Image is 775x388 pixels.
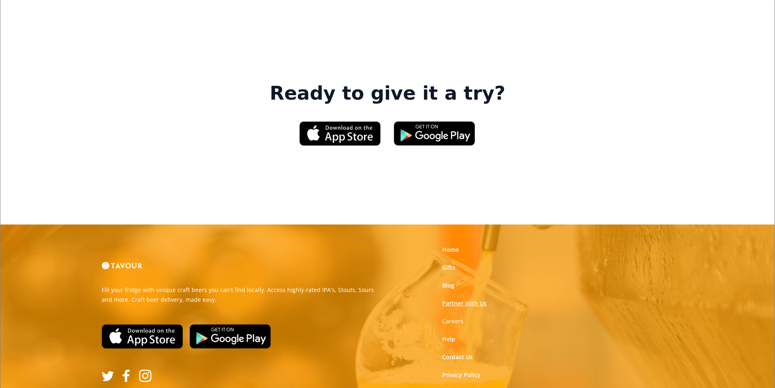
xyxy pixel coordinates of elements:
[442,299,487,307] a: Partner With Us
[270,82,505,105] strong: Ready to give it a try?
[442,335,455,343] a: Help
[442,353,473,361] a: Contact Us
[102,285,382,305] p: Fill your fridge with unique craft beers you can't find locally. Access highly-rated IPA's, Stout...
[442,281,454,290] a: Blog
[442,317,463,325] a: Careers
[442,264,455,272] a: Gifts
[442,371,480,379] a: Privacy Policy
[442,246,459,254] a: Home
